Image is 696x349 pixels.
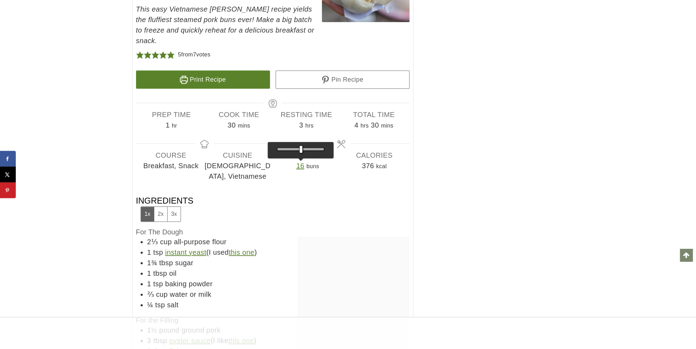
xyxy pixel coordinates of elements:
[159,259,173,267] span: tbsp
[274,145,327,153] input: Adjust recipe servings
[151,49,159,60] span: Rate this recipe 3 out of 5 stars
[156,290,168,298] span: cup
[147,280,151,288] span: 1
[138,109,205,120] span: Prep Time
[165,248,207,256] a: instant yeast
[136,49,144,60] span: Rate this recipe 1 out of 5 stars
[153,280,163,288] span: tsp
[169,269,176,277] span: oil
[167,207,181,221] button: Adjust servings by 3x
[141,207,154,221] button: Adjust servings by 1x
[381,123,393,129] span: mins
[147,259,157,267] span: 1¾
[159,49,167,60] span: Rate this recipe 4 out of 5 stars
[271,5,291,13] em: recipe
[165,280,212,288] span: baking powder
[153,269,167,277] span: tbsp
[306,163,319,169] span: buns
[296,162,304,170] a: Adjust recipe servings
[229,248,254,256] a: this one
[144,49,151,60] span: Rate this recipe 2 out of 5 stars
[155,301,165,309] span: tsp
[228,121,236,129] span: 30
[371,121,379,129] span: 30
[305,123,313,129] span: hrs
[362,162,374,170] span: 376
[147,248,151,256] span: 1
[138,160,204,171] span: Breakfast, Snack
[297,237,410,254] iframe: Advertisement
[165,121,170,129] span: 1
[221,317,476,349] iframe: Advertisement
[165,248,257,256] span: (I used )
[167,49,175,60] span: Rate this recipe 5 out of 5 stars
[178,52,181,57] span: 5
[204,160,271,182] span: [DEMOGRAPHIC_DATA], Vietnamese
[147,269,151,277] span: 1
[341,150,408,160] span: Calories
[299,121,303,129] span: 3
[147,290,154,298] span: ⅔
[360,123,369,129] span: hrs
[153,248,163,256] span: tsp
[276,70,410,89] a: Pin Recipe
[340,109,408,120] span: Total Time
[354,121,359,129] span: 4
[178,49,210,60] div: from votes
[136,5,269,13] em: This easy Vietnamese [PERSON_NAME]
[138,150,204,160] span: Course
[376,163,387,169] span: kcal
[170,290,211,298] span: water or milk
[205,109,273,120] span: Cook Time
[136,228,183,236] span: For The Dough
[154,207,167,221] button: Adjust servings by 2x
[273,109,340,120] span: Resting Time
[204,150,271,160] span: Cuisine
[238,123,250,129] span: mins
[172,123,177,129] span: hr
[147,301,153,309] span: ¼
[175,259,193,267] span: sugar
[147,238,158,246] span: 2⅓
[174,238,227,246] span: all-purpose flour
[136,195,194,221] span: Ingredients
[136,70,270,89] a: Print Recipe
[160,238,171,246] span: cup
[680,249,692,261] a: Scroll to top
[193,52,196,57] span: 7
[136,316,178,324] span: For the Filling
[167,301,178,309] span: salt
